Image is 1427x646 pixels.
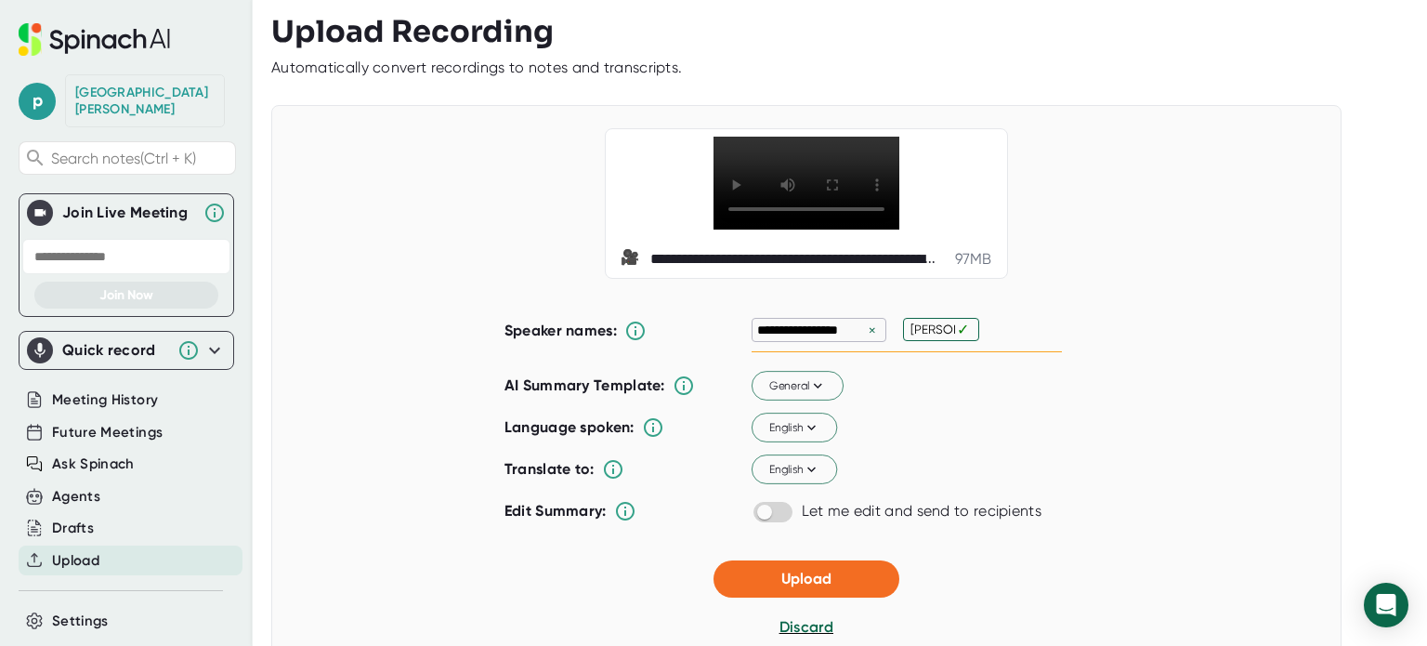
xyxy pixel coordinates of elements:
button: Join Now [34,282,218,309]
div: Join Live MeetingJoin Live Meeting [27,194,226,231]
div: ✓ [957,321,974,338]
span: Upload [781,570,831,587]
div: Join Live Meeting [62,204,194,222]
span: p [19,83,56,120]
div: Open Intercom Messenger [1364,583,1408,627]
div: Quick record [27,332,226,369]
span: Join Now [99,287,153,303]
span: English [769,419,820,436]
b: Speaker names: [504,322,617,339]
div: × [864,322,881,339]
b: Language spoken: [504,418,635,436]
b: Edit Summary: [504,502,607,520]
b: AI Summary Template: [504,376,665,395]
div: Francia Rodriguez [75,85,215,117]
span: Search notes (Ctrl + K) [51,150,230,167]
h3: Upload Recording [271,14,1408,49]
button: Agents [52,486,100,508]
span: English [769,461,820,478]
div: 97 MB [955,250,992,269]
button: General [752,372,844,402]
button: Future Meetings [52,422,163,443]
button: Upload [52,550,99,572]
button: Drafts [52,518,94,539]
button: Meeting History [52,389,158,411]
span: video [621,248,643,270]
button: Upload [713,560,899,598]
button: English [752,455,837,485]
button: Settings [52,611,109,632]
div: Let me edit and send to recipients [802,502,1041,521]
button: Ask Spinach [52,454,135,475]
img: Join Live Meeting [31,204,49,222]
div: Quick record [62,341,168,360]
button: English [752,414,837,443]
span: General [769,377,827,394]
span: Discard [779,618,833,636]
button: Discard [779,616,833,639]
div: Automatically convert recordings to notes and transcripts. [271,59,682,77]
b: Translate to: [504,460,595,478]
